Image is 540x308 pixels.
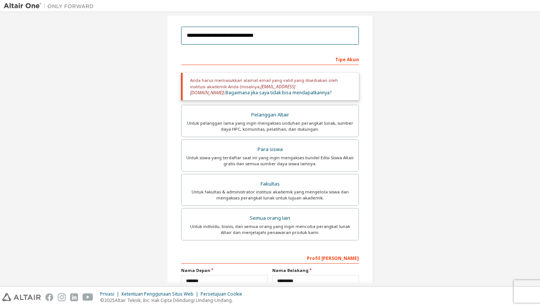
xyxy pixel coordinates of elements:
[181,73,359,100] div: Anda harus memasukkan alamat email yang valid yang disediakan oleh institusi akademik Anda (misal...
[186,155,354,167] div: Untuk siswa yang terdaftar saat ini yang ingin mengakses bundel Edisi Siswa Altair gratis dan sem...
[100,297,247,303] p: © 2025 Altair Teknik, Inc. Hak Cipta Dilindungi Undang-Undang.
[190,83,295,96] span: [EMAIL_ADDRESS][DOMAIN_NAME]
[186,144,354,155] div: Para siswa
[181,53,359,65] div: Tipe Akun
[181,252,359,264] div: Profil [PERSON_NAME]
[272,267,359,273] label: Nama Belakang
[100,291,121,297] div: Privasi
[186,110,354,120] div: Pelanggan Altair
[82,293,93,301] img: youtube.svg
[186,179,354,189] div: Fakultas
[186,189,354,201] div: Untuk fakultas & administrator institusi akademik yang mengelola siswa dan mengakses perangkat lu...
[186,120,354,132] div: Untuk pelanggan lama yang ingin mengakses unduhan perangkat lunak, sumber daya HPC, komunitas, pe...
[58,293,66,301] img: instagram.svg
[4,2,97,10] img: Altair Satu
[121,291,201,297] div: Ketentuan Penggunaan Situs Web
[186,213,354,223] div: Semua orang lain
[186,223,354,236] div: Untuk individu, bisnis, dan semua orang yang ingin mencoba perangkat lunak Altair dan menjelajahi...
[45,293,53,301] img: facebook.svg
[70,293,78,301] img: linkedin.svg
[225,89,331,96] a: Bagaimana jika saya tidak bisa mendapatkannya?
[181,267,268,273] label: Nama Depan
[201,291,247,297] div: Persetujuan Cookie
[2,293,41,301] img: altair_logo.svg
